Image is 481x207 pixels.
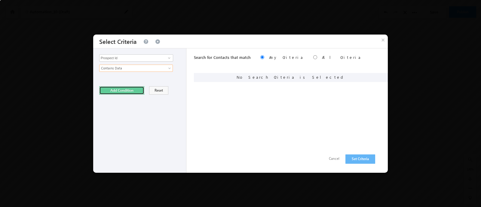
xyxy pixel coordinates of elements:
span: Search for Contacts that match [194,55,251,60]
span: Contains Data [100,65,165,71]
div: No Search Criteria is Selected [194,73,388,82]
h3: Select Criteria [99,35,136,48]
button: Set Criteria [345,154,375,164]
label: All Criteria [322,55,361,60]
button: Cancel [323,154,345,163]
label: Any Criteria [269,55,304,60]
button: Add Condition [99,86,144,95]
button: × [378,35,388,45]
button: Reset [149,86,168,95]
a: Show All Items [165,55,172,61]
input: Type to Search [99,54,173,62]
a: Contains Data [99,65,173,72]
